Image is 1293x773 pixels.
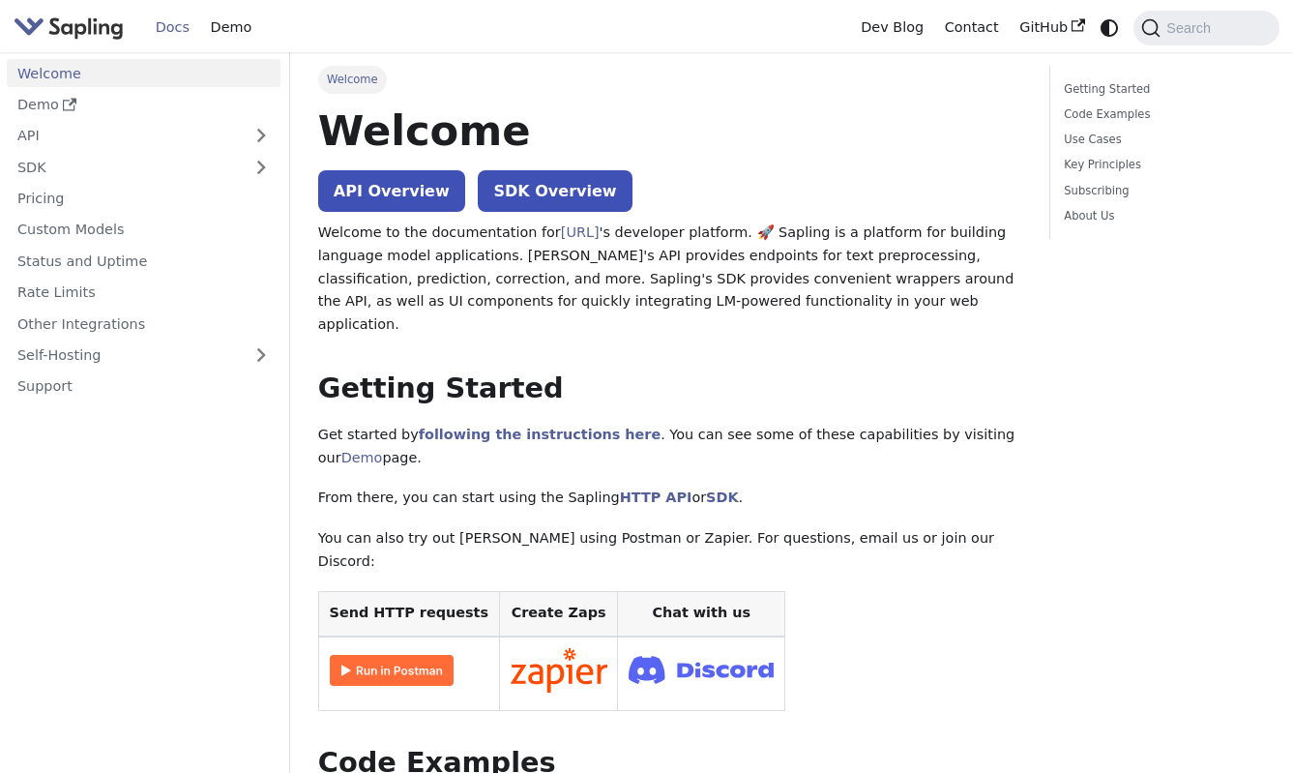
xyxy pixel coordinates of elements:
[318,424,1021,470] p: Get started by . You can see some of these capabilities by visiting our page.
[618,591,785,637] th: Chat with us
[242,153,280,181] button: Expand sidebar category 'SDK'
[1064,182,1258,200] a: Subscribing
[7,247,280,275] a: Status and Uptime
[620,490,692,505] a: HTTP API
[561,224,600,240] a: [URL]
[706,490,738,505] a: SDK
[200,13,262,43] a: Demo
[318,104,1021,157] h1: Welcome
[934,13,1010,43] a: Contact
[1161,20,1222,36] span: Search
[7,310,280,338] a: Other Integrations
[7,153,242,181] a: SDK
[7,372,280,401] a: Support
[1096,14,1124,42] button: Switch between dark and light mode (currently system mode)
[1064,131,1258,149] a: Use Cases
[629,650,774,690] img: Join Discord
[7,216,280,244] a: Custom Models
[318,170,465,212] a: API Overview
[318,487,1021,510] p: From there, you can start using the Sapling or .
[14,14,124,42] img: Sapling.ai
[318,591,499,637] th: Send HTTP requests
[1064,156,1258,174] a: Key Principles
[318,222,1021,337] p: Welcome to the documentation for 's developer platform. 🚀 Sapling is a platform for building lang...
[318,527,1021,574] p: You can also try out [PERSON_NAME] using Postman or Zapier. For questions, email us or join our D...
[7,342,280,370] a: Self-Hosting
[1133,11,1278,45] button: Search (Command+K)
[7,122,242,150] a: API
[1064,105,1258,124] a: Code Examples
[511,648,607,693] img: Connect in Zapier
[145,13,200,43] a: Docs
[499,591,618,637] th: Create Zaps
[318,66,1021,93] nav: Breadcrumbs
[7,59,280,87] a: Welcome
[7,279,280,307] a: Rate Limits
[7,91,280,119] a: Demo
[318,66,387,93] span: Welcome
[478,170,632,212] a: SDK Overview
[14,14,131,42] a: Sapling.aiSapling.ai
[341,450,383,465] a: Demo
[330,655,454,686] img: Run in Postman
[1064,207,1258,225] a: About Us
[242,122,280,150] button: Expand sidebar category 'API'
[318,372,1021,406] h2: Getting Started
[1009,13,1095,43] a: GitHub
[1064,80,1258,99] a: Getting Started
[850,13,933,43] a: Dev Blog
[419,427,661,442] a: following the instructions here
[7,185,280,213] a: Pricing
